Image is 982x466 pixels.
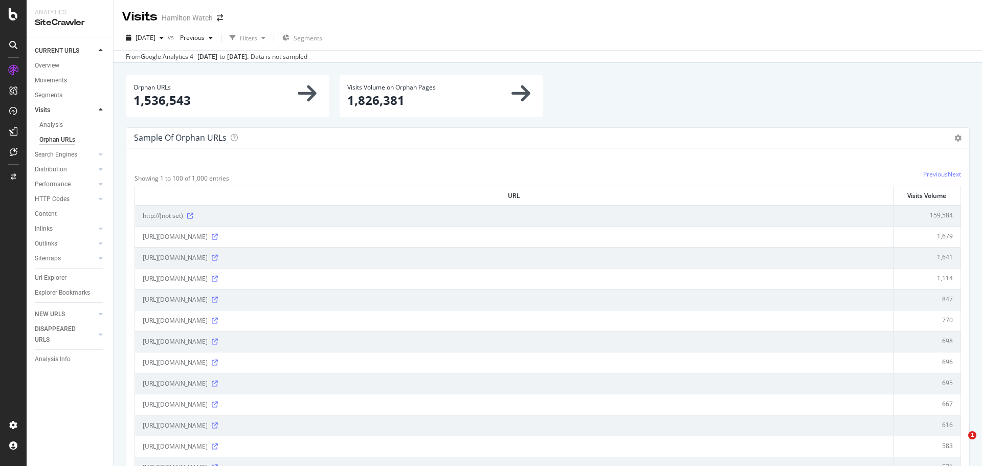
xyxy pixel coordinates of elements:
[143,400,208,410] span: [URL][DOMAIN_NAME]
[35,287,90,298] div: Explorer Bookmarks
[278,30,326,46] button: Segments
[894,247,961,268] td: 1,641
[212,443,218,450] a: Visit Online Page
[894,226,961,247] td: 1,679
[226,30,270,46] button: Filters
[212,297,218,303] a: Visit Online Page
[212,276,218,282] a: Visit Online Page
[35,164,67,175] div: Distribution
[39,135,106,145] a: Orphan URLs
[968,431,976,439] span: 1
[168,33,176,41] span: vs
[894,352,961,373] td: 696
[35,309,96,320] a: NEW URLS
[212,423,218,429] a: Visit Online Page
[212,234,218,240] a: Visit Online Page
[143,337,208,347] span: [URL][DOMAIN_NAME]
[240,34,257,42] div: Filters
[923,170,948,179] a: Previous
[217,14,223,21] div: arrow-right-arrow-left
[347,92,535,109] p: 1,826,381
[35,90,106,101] a: Segments
[35,8,105,17] div: Analytics
[143,253,208,263] span: [URL][DOMAIN_NAME]
[294,34,322,42] span: Segments
[227,52,249,61] div: [DATE] .
[35,354,106,365] a: Analysis Info
[187,213,193,219] a: Visit Online Page
[122,30,168,46] button: [DATE]
[35,105,96,116] a: Visits
[894,205,961,226] td: 159,584
[347,83,436,92] span: Visits Volume on Orphan Pages
[35,209,57,219] div: Content
[133,92,322,109] p: 1,536,543
[39,135,75,145] div: Orphan URLs
[212,381,218,387] a: Visit Online Page
[197,52,217,61] div: [DATE]
[35,17,105,29] div: SiteCrawler
[894,289,961,310] td: 847
[35,209,106,219] a: Content
[35,164,96,175] a: Distribution
[35,149,96,160] a: Search Engines
[947,431,972,456] iframe: Intercom live chat
[35,273,106,283] a: Url Explorer
[35,354,71,365] div: Analysis Info
[35,287,106,298] a: Explorer Bookmarks
[894,415,961,436] td: 616
[35,238,96,249] a: Outlinks
[143,379,208,389] span: [URL][DOMAIN_NAME]
[39,120,106,130] a: Analysis
[35,224,96,234] a: Inlinks
[35,224,53,234] div: Inlinks
[948,170,961,179] a: Next
[143,358,208,368] span: [URL][DOMAIN_NAME]
[143,211,183,221] span: http://(not set)
[35,46,79,56] div: CURRENT URLS
[135,170,229,183] div: Showing 1 to 100 of 1,000 entries
[894,310,961,331] td: 770
[35,90,62,101] div: Segments
[954,135,962,142] i: Options
[35,179,71,190] div: Performance
[35,253,96,264] a: Sitemaps
[35,309,65,320] div: NEW URLS
[176,33,205,42] span: Previous
[162,13,213,23] div: Hamilton Watch
[143,295,208,305] span: [URL][DOMAIN_NAME]
[35,75,106,86] a: Movements
[35,273,66,283] div: Url Explorer
[894,394,961,415] td: 667
[136,33,155,42] span: 2025 Sep. 22nd
[35,46,96,56] a: CURRENT URLS
[135,186,894,205] th: URL
[212,402,218,408] a: Visit Online Page
[39,120,63,130] div: Analysis
[35,149,77,160] div: Search Engines
[894,436,961,457] td: 583
[134,131,227,145] h4: Sample of orphan URLs
[35,238,57,249] div: Outlinks
[133,83,171,92] span: Orphan URLs
[894,268,961,289] td: 1,114
[212,318,218,324] a: Visit Online Page
[35,105,50,116] div: Visits
[143,232,208,242] span: [URL][DOMAIN_NAME]
[143,316,208,326] span: [URL][DOMAIN_NAME]
[35,179,96,190] a: Performance
[35,253,61,264] div: Sitemaps
[35,60,106,71] a: Overview
[126,52,307,61] div: From Google Analytics 4 - to Data is not sampled
[212,360,218,366] a: Visit Online Page
[176,30,217,46] button: Previous
[35,324,96,345] a: DISAPPEARED URLS
[122,8,158,26] div: Visits
[35,194,96,205] a: HTTP Codes
[35,60,59,71] div: Overview
[894,186,961,205] th: Visits Volume
[35,194,70,205] div: HTTP Codes
[143,441,208,452] span: [URL][DOMAIN_NAME]
[894,373,961,394] td: 695
[143,420,208,431] span: [URL][DOMAIN_NAME]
